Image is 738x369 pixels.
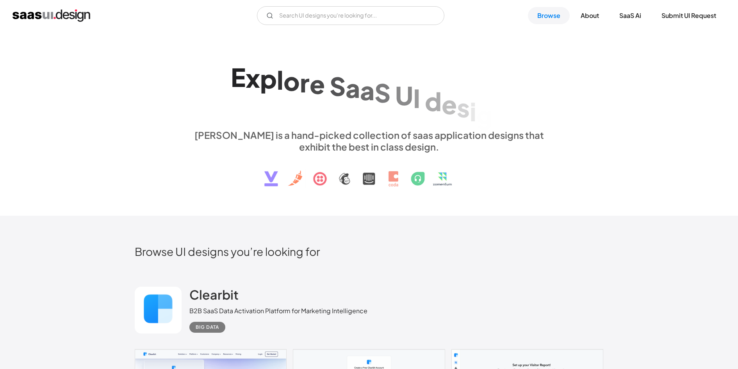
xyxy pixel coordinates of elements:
div: U [395,80,413,110]
a: Browse [528,7,570,24]
a: About [571,7,608,24]
div: r [300,67,310,98]
img: text, icon, saas logo [251,153,487,193]
div: a [346,73,360,103]
div: p [260,64,277,94]
div: Big Data [196,323,219,332]
a: home [12,9,90,22]
h1: Explore SaaS UI design patterns & interactions. [189,61,549,121]
div: g [476,100,492,130]
h2: Clearbit [189,287,239,302]
div: S [330,71,346,101]
div: e [442,89,457,119]
div: I [413,83,420,113]
input: Search UI designs you're looking for... [257,6,444,25]
div: i [470,96,476,126]
div: d [425,86,442,116]
h2: Browse UI designs you’re looking for [135,245,603,258]
div: s [457,93,470,123]
div: S [374,78,390,108]
a: Clearbit [189,287,239,306]
div: [PERSON_NAME] is a hand-picked collection of saas application designs that exhibit the best in cl... [189,129,549,153]
div: B2B SaaS Data Activation Platform for Marketing Intelligence [189,306,367,316]
div: o [283,66,300,96]
form: Email Form [257,6,444,25]
div: E [231,62,246,92]
div: a [360,75,374,105]
div: x [246,63,260,93]
a: Submit UI Request [652,7,726,24]
div: l [277,65,283,95]
div: e [310,69,325,99]
a: SaaS Ai [610,7,651,24]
